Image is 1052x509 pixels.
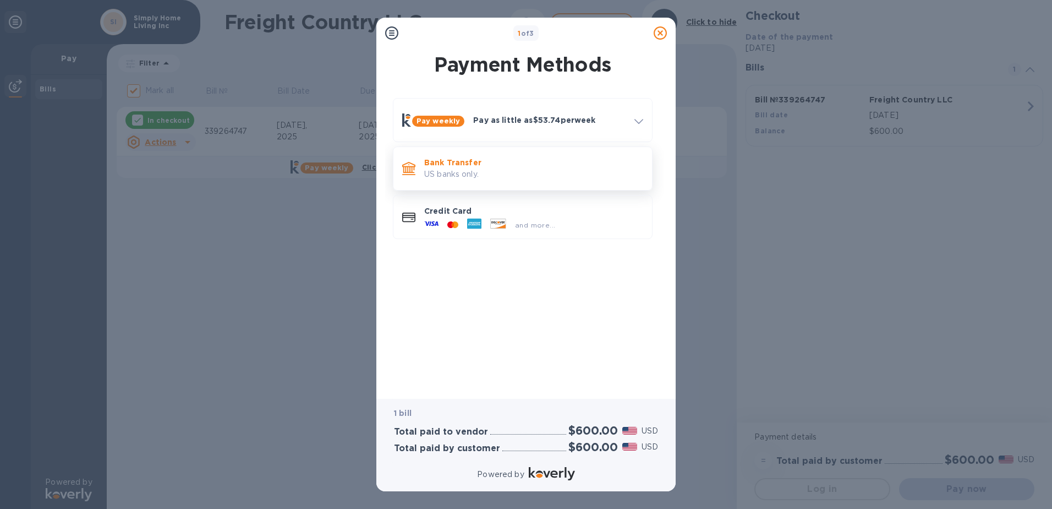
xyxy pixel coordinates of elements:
p: USD [642,425,658,437]
p: Credit Card [424,205,643,216]
span: 1 [518,29,520,37]
h3: Total paid by customer [394,443,500,454]
b: Pay weekly [417,117,460,125]
b: of 3 [518,29,534,37]
b: 1 bill [394,409,412,418]
h2: $600.00 [568,440,618,454]
img: USD [622,427,637,435]
p: Bank Transfer [424,157,643,168]
img: USD [622,443,637,451]
h1: Payment Methods [391,53,655,76]
span: and more... [515,221,555,229]
p: Powered by [477,469,524,480]
h3: Total paid to vendor [394,427,488,437]
img: Logo [529,467,575,480]
h2: $600.00 [568,424,618,437]
p: USD [642,441,658,453]
p: Pay as little as $53.74 per week [473,115,626,126]
p: US banks only. [424,169,643,180]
